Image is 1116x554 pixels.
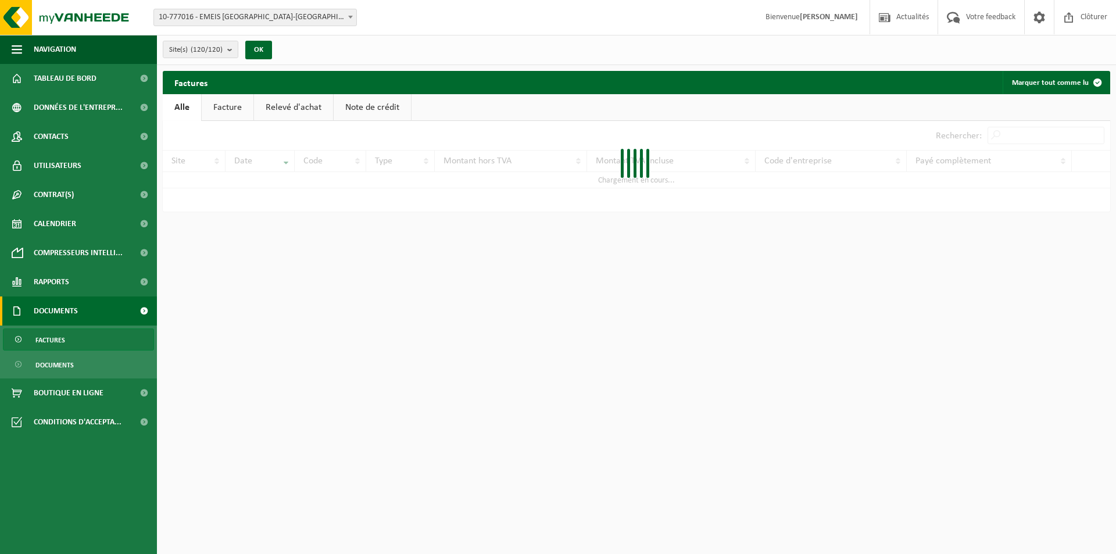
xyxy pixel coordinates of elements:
a: Relevé d'achat [254,94,333,121]
span: 10-777016 - EMEIS BELGIUM-LUXEMBOURG SA - UCCLE [153,9,357,26]
span: Contacts [34,122,69,151]
a: Factures [3,328,154,351]
a: Alle [163,94,201,121]
span: Calendrier [34,209,76,238]
span: Données de l'entrepr... [34,93,123,122]
a: Documents [3,353,154,376]
span: Boutique en ligne [34,378,103,408]
count: (120/120) [191,46,223,53]
span: Contrat(s) [34,180,74,209]
button: Site(s)(120/120) [163,41,238,58]
span: 10-777016 - EMEIS BELGIUM-LUXEMBOURG SA - UCCLE [154,9,356,26]
span: Compresseurs intelli... [34,238,123,267]
a: Facture [202,94,253,121]
strong: [PERSON_NAME] [800,13,858,22]
span: Site(s) [169,41,223,59]
h2: Factures [163,71,219,94]
button: OK [245,41,272,59]
span: Conditions d'accepta... [34,408,121,437]
span: Tableau de bord [34,64,96,93]
span: Factures [35,329,65,351]
span: Utilisateurs [34,151,81,180]
button: Marquer tout comme lu [1003,71,1109,94]
a: Note de crédit [334,94,411,121]
span: Rapports [34,267,69,296]
span: Navigation [34,35,76,64]
span: Documents [34,296,78,326]
span: Documents [35,354,74,376]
